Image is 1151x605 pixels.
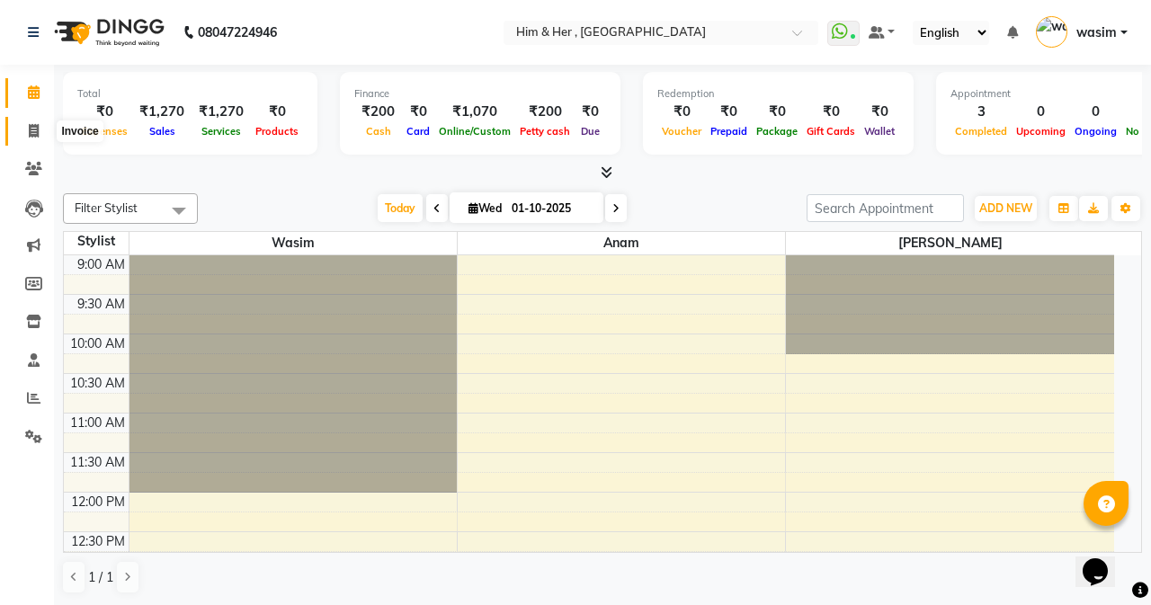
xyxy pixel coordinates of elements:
[706,125,752,138] span: Prepaid
[706,102,752,122] div: ₹0
[198,7,277,58] b: 08047224946
[434,102,515,122] div: ₹1,070
[251,102,303,122] div: ₹0
[402,102,434,122] div: ₹0
[657,125,706,138] span: Voucher
[1012,125,1070,138] span: Upcoming
[1075,533,1133,587] iframe: chat widget
[57,120,103,142] div: Invoice
[1070,102,1121,122] div: 0
[657,102,706,122] div: ₹0
[950,125,1012,138] span: Completed
[46,7,169,58] img: logo
[197,125,245,138] span: Services
[67,374,129,393] div: 10:30 AM
[354,102,402,122] div: ₹200
[752,125,802,138] span: Package
[464,201,506,215] span: Wed
[575,102,606,122] div: ₹0
[77,86,303,102] div: Total
[1012,102,1070,122] div: 0
[860,125,899,138] span: Wallet
[979,201,1032,215] span: ADD NEW
[64,232,129,251] div: Stylist
[434,125,515,138] span: Online/Custom
[74,295,129,314] div: 9:30 AM
[807,194,964,222] input: Search Appointment
[145,125,180,138] span: Sales
[506,195,596,222] input: 2025-10-01
[378,194,423,222] span: Today
[786,232,1114,254] span: [PERSON_NAME]
[67,532,129,551] div: 12:30 PM
[192,102,251,122] div: ₹1,270
[132,102,192,122] div: ₹1,270
[802,125,860,138] span: Gift Cards
[354,86,606,102] div: Finance
[67,453,129,472] div: 11:30 AM
[950,102,1012,122] div: 3
[77,102,132,122] div: ₹0
[67,334,129,353] div: 10:00 AM
[515,102,575,122] div: ₹200
[129,232,457,254] span: wasim
[361,125,396,138] span: Cash
[752,102,802,122] div: ₹0
[1036,16,1067,48] img: wasim
[1076,23,1117,42] span: wasim
[975,196,1037,221] button: ADD NEW
[1070,125,1121,138] span: Ongoing
[75,200,138,215] span: Filter Stylist
[251,125,303,138] span: Products
[74,255,129,274] div: 9:00 AM
[67,414,129,432] div: 11:00 AM
[860,102,899,122] div: ₹0
[515,125,575,138] span: Petty cash
[802,102,860,122] div: ₹0
[88,568,113,587] span: 1 / 1
[458,232,785,254] span: Anam
[576,125,604,138] span: Due
[657,86,899,102] div: Redemption
[402,125,434,138] span: Card
[67,493,129,512] div: 12:00 PM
